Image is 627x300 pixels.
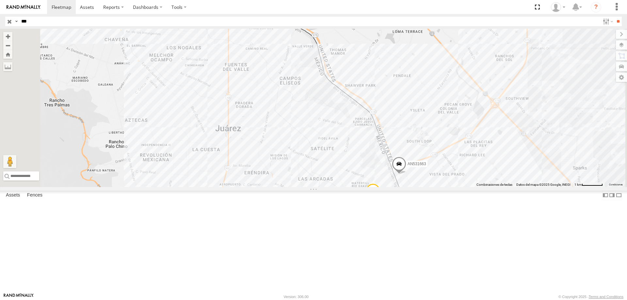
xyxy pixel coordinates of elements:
[609,191,615,200] label: Dock Summary Table to the Right
[591,2,601,12] i: ?
[476,182,512,187] button: Combinaciones de teclas
[574,183,582,186] span: 1 km
[3,50,12,59] button: Zoom Home
[4,293,34,300] a: Visit our Website
[3,41,12,50] button: Zoom out
[616,73,627,82] label: Map Settings
[602,191,609,200] label: Dock Summary Table to the Left
[609,183,623,186] a: Condiciones (se abre en una nueva pestaña)
[284,295,309,299] div: Version: 306.00
[549,2,568,12] div: MANUEL HERNANDEZ
[7,5,40,9] img: rand-logo.svg
[3,62,12,71] label: Measure
[3,32,12,41] button: Zoom in
[572,182,605,187] button: Escala del mapa: 1 km por 61 píxeles
[408,161,426,166] span: AN531663
[558,295,623,299] div: © Copyright 2025 -
[14,17,19,26] label: Search Query
[600,17,614,26] label: Search Filter Options
[3,155,16,168] button: Arrastra el hombrecito naranja al mapa para abrir Street View
[516,183,571,186] span: Datos del mapa ©2025 Google, INEGI
[616,191,622,200] label: Hide Summary Table
[589,295,623,299] a: Terms and Conditions
[3,191,23,200] label: Assets
[24,191,46,200] label: Fences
